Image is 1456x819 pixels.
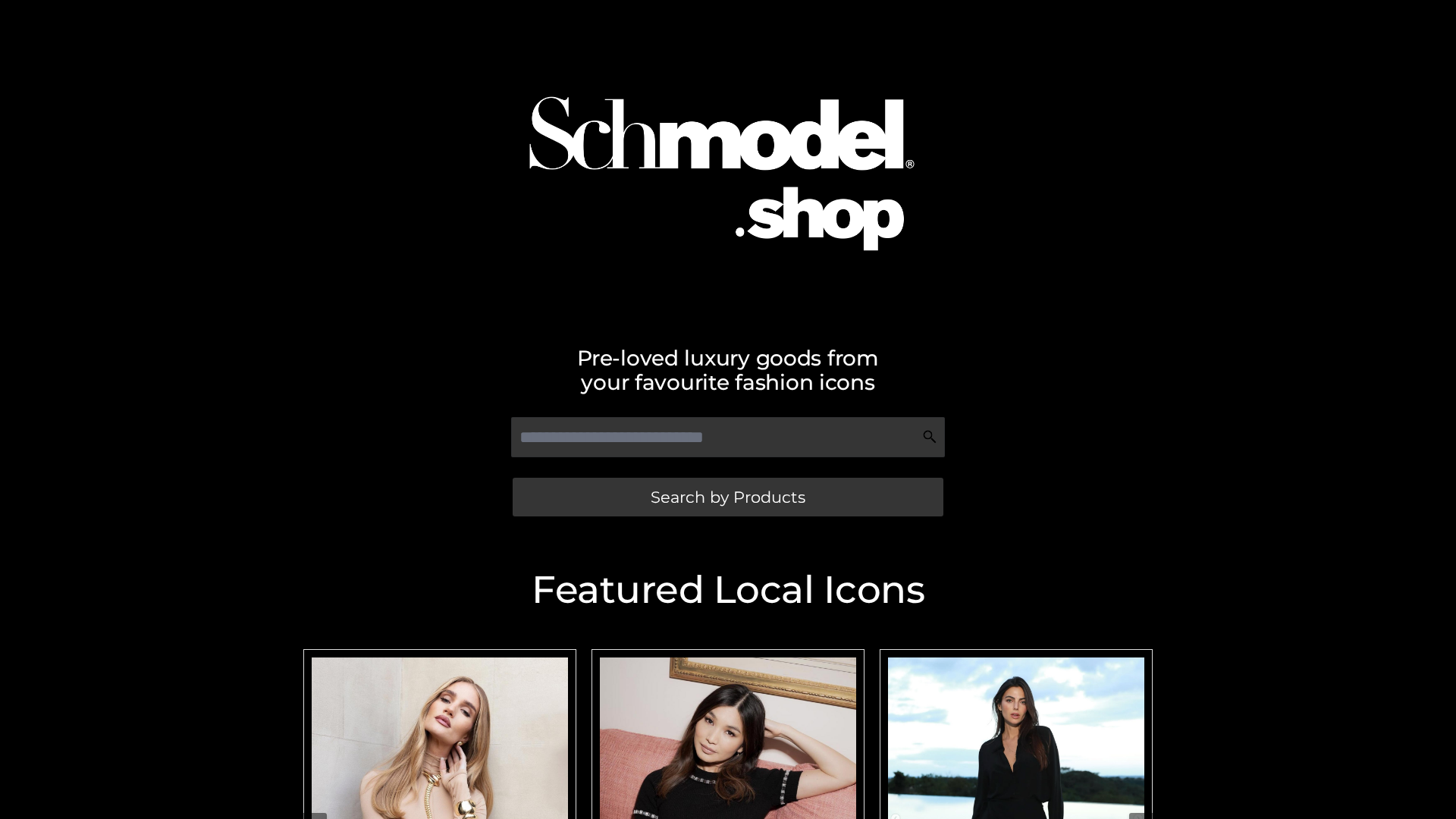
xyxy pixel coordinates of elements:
a: Search by Products [513,478,943,516]
img: Search Icon [922,429,937,444]
h2: Pre-loved luxury goods from your favourite fashion icons [296,346,1160,394]
h2: Featured Local Icons​ [296,571,1160,609]
span: Search by Products [651,489,805,505]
